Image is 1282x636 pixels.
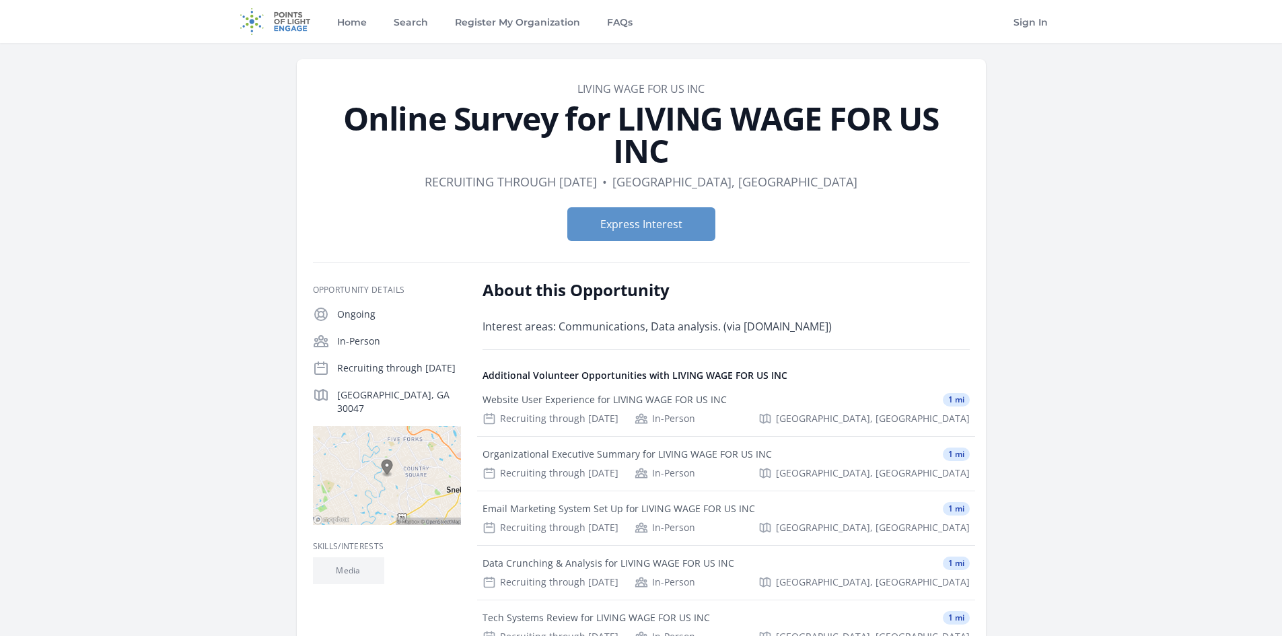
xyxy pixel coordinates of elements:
div: In-Person [635,575,695,589]
a: Organizational Executive Summary for LIVING WAGE FOR US INC 1 mi Recruiting through [DATE] In-Per... [477,437,975,491]
span: [GEOGRAPHIC_DATA], [GEOGRAPHIC_DATA] [776,412,970,425]
a: Data Crunching & Analysis for LIVING WAGE FOR US INC 1 mi Recruiting through [DATE] In-Person [GE... [477,546,975,600]
span: 1 mi [943,502,970,516]
span: 1 mi [943,448,970,461]
dd: [GEOGRAPHIC_DATA], [GEOGRAPHIC_DATA] [612,172,857,191]
h1: Online Survey for LIVING WAGE FOR US INC [313,102,970,167]
p: Ongoing [337,308,461,321]
img: Map [313,426,461,525]
h3: Skills/Interests [313,541,461,552]
div: In-Person [635,521,695,534]
div: Recruiting through [DATE] [483,521,618,534]
span: [GEOGRAPHIC_DATA], [GEOGRAPHIC_DATA] [776,521,970,534]
a: Email Marketing System Set Up for LIVING WAGE FOR US INC 1 mi Recruiting through [DATE] In-Person... [477,491,975,545]
p: Interest areas: Communications, Data analysis. (via [DOMAIN_NAME]) [483,317,876,336]
div: Recruiting through [DATE] [483,466,618,480]
dd: Recruiting through [DATE] [425,172,597,191]
p: Recruiting through [DATE] [337,361,461,375]
span: [GEOGRAPHIC_DATA], [GEOGRAPHIC_DATA] [776,575,970,589]
div: In-Person [635,412,695,425]
a: Website User Experience for LIVING WAGE FOR US INC 1 mi Recruiting through [DATE] In-Person [GEOG... [477,382,975,436]
span: 1 mi [943,393,970,407]
div: Data Crunching & Analysis for LIVING WAGE FOR US INC [483,557,734,570]
span: 1 mi [943,611,970,625]
li: Media [313,557,384,584]
span: 1 mi [943,557,970,570]
a: LIVING WAGE FOR US INC [577,81,705,96]
h3: Opportunity Details [313,285,461,295]
div: Tech Systems Review for LIVING WAGE FOR US INC [483,611,710,625]
div: Recruiting through [DATE] [483,575,618,589]
h2: About this Opportunity [483,279,876,301]
h4: Additional Volunteer Opportunities with LIVING WAGE FOR US INC [483,369,970,382]
div: • [602,172,607,191]
div: Email Marketing System Set Up for LIVING WAGE FOR US INC [483,502,755,516]
button: Express Interest [567,207,715,241]
span: [GEOGRAPHIC_DATA], [GEOGRAPHIC_DATA] [776,466,970,480]
div: Website User Experience for LIVING WAGE FOR US INC [483,393,727,407]
div: In-Person [635,466,695,480]
p: In-Person [337,334,461,348]
div: Recruiting through [DATE] [483,412,618,425]
p: [GEOGRAPHIC_DATA], GA 30047 [337,388,461,415]
div: Organizational Executive Summary for LIVING WAGE FOR US INC [483,448,772,461]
